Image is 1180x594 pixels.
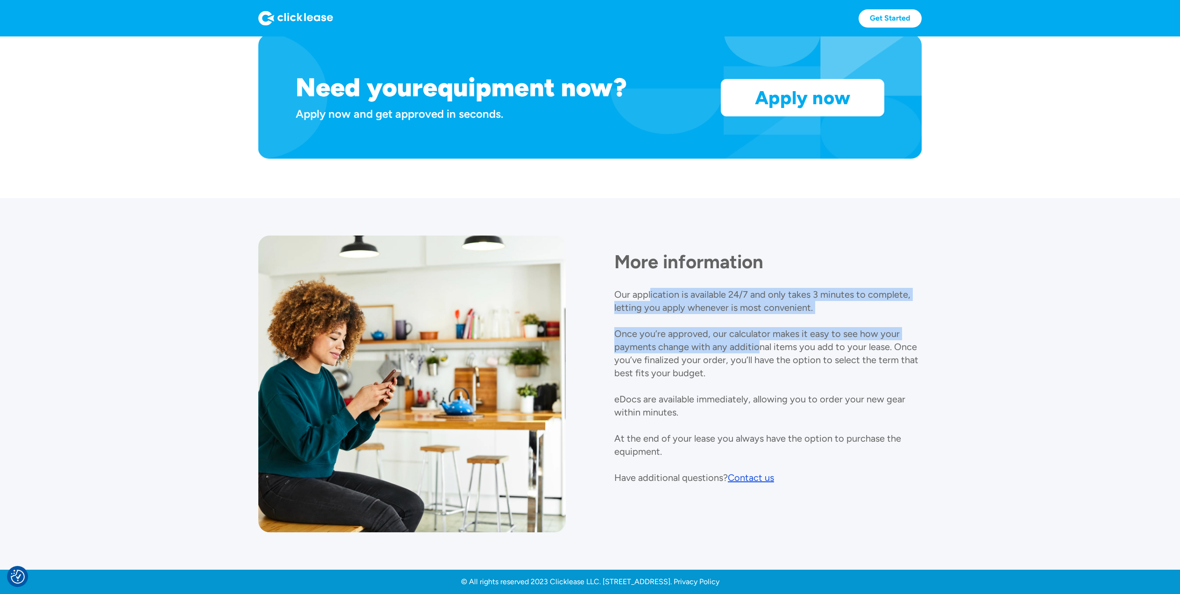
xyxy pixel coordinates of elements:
[296,72,423,103] h1: Need your
[423,72,626,103] h1: equipment now?
[614,289,918,483] p: Our application is available 24/7 and only takes 3 minutes to complete, letting you apply wheneve...
[296,106,658,122] div: Apply now and get approved in seconds.
[11,570,25,584] img: Revisit consent button
[11,570,25,584] button: Consent Preferences
[728,472,774,483] div: Contact us
[258,11,333,26] img: Logo
[614,250,922,273] h1: More information
[721,79,884,116] a: Apply now
[728,471,774,484] a: Contact us
[859,9,922,28] a: Get Started
[461,577,719,587] a: © All rights reserved 2023 Clicklease LLC. [STREET_ADDRESS]. Privacy Policy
